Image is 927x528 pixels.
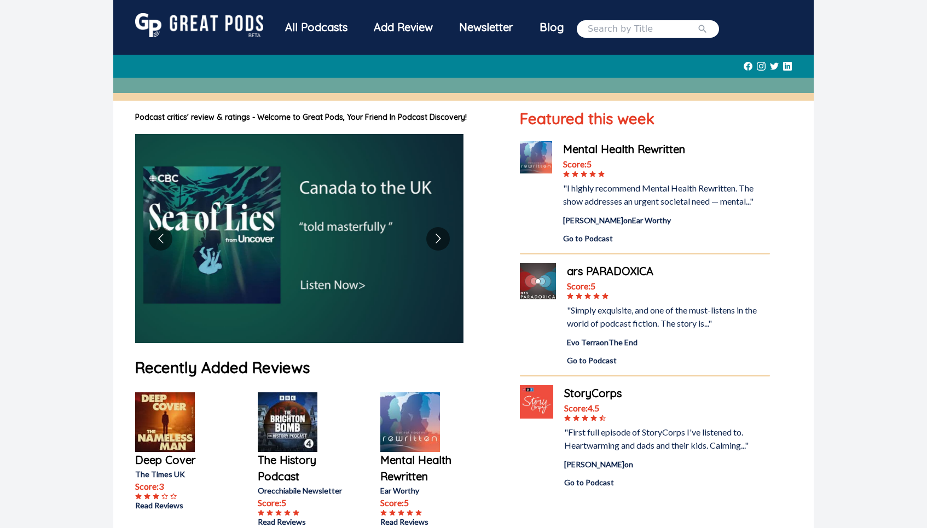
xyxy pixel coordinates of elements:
img: GreatPods [135,13,263,37]
img: Deep Cover [135,392,195,452]
a: Deep Cover [135,452,223,468]
a: Blog [526,13,577,42]
img: Mental Health Rewritten [520,141,552,173]
div: "First full episode of StoryCorps I've listened to. Heartwarming and dads and their kids. Calming... [564,426,770,452]
a: Read Reviews [380,516,468,527]
div: "I highly recommend Mental Health Rewritten. The show addresses an urgent societal need — mental..." [563,182,770,208]
p: Score: 5 [258,496,345,509]
button: Go to previous slide [149,227,172,251]
input: Search by Title [588,22,697,36]
a: Mental Health Rewritten [563,141,770,158]
button: Go to next slide [426,227,450,251]
a: Go to Podcast [563,233,770,244]
img: StoryCorps [520,385,553,419]
h1: Recently Added Reviews [135,356,498,379]
div: Newsletter [446,13,526,42]
div: "Simply exquisite, and one of the must-listens in the world of podcast fiction. The story is..." [567,304,770,330]
img: The History Podcast [258,392,317,452]
a: All Podcasts [272,13,361,44]
h1: Podcast critics' review & ratings - Welcome to Great Pods, Your Friend In Podcast Discovery! [135,112,498,123]
div: [PERSON_NAME] on Ear Worthy [563,214,770,226]
a: ars PARADOXICA [567,263,770,280]
div: Score: 5 [567,280,770,293]
div: Score: 5 [563,158,770,171]
a: Go to Podcast [567,355,770,366]
p: Score: 3 [135,480,223,493]
a: StoryCorps [564,385,770,402]
a: The History Podcast [258,452,345,485]
div: [PERSON_NAME] on [564,459,770,470]
p: Ear Worthy [380,485,468,496]
a: Go to Podcast [564,477,770,488]
a: Add Review [361,13,446,42]
div: All Podcasts [272,13,361,42]
img: ars PARADOXICA [520,263,556,299]
a: Mental Health Rewritten [380,452,468,485]
a: Read Reviews [135,500,223,511]
a: Newsletter [446,13,526,44]
p: The Times UK [135,468,223,480]
p: Score: 5 [380,496,468,509]
div: Score: 4.5 [564,402,770,415]
h1: Featured this week [520,107,770,130]
p: Orecchiabile Newsletter [258,485,345,496]
div: Evo Terra on The End [567,336,770,348]
img: image [135,134,463,343]
img: Mental Health Rewritten [380,392,440,452]
a: Read Reviews [258,516,345,527]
